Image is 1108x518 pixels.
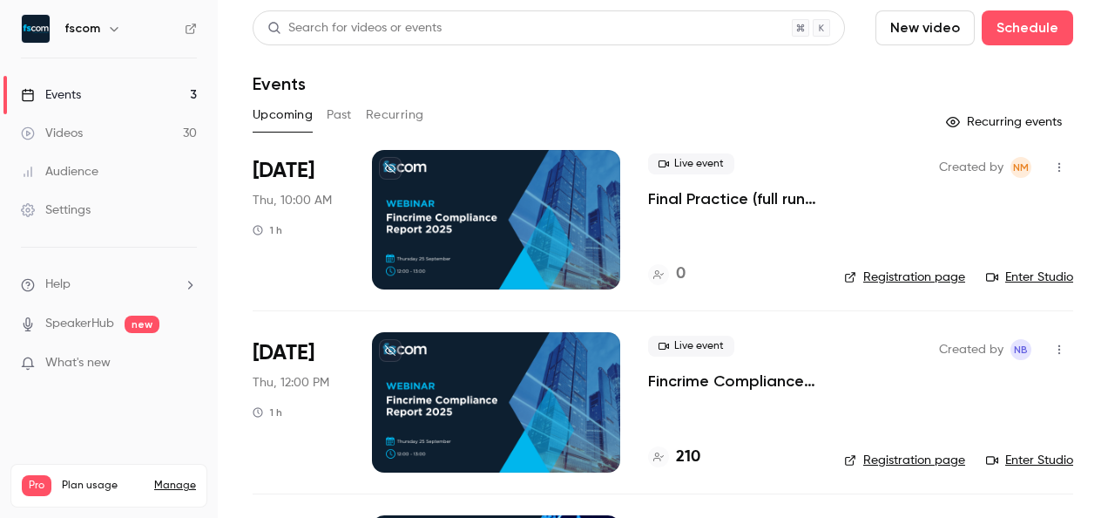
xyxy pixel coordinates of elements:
[939,339,1003,360] span: Created by
[253,332,344,472] div: Sep 25 Thu, 12:00 PM (Europe/London)
[154,479,196,493] a: Manage
[1013,157,1029,178] span: NM
[253,101,313,129] button: Upcoming
[986,452,1073,469] a: Enter Studio
[21,201,91,219] div: Settings
[21,163,98,181] div: Audience
[253,150,344,290] div: Sep 25 Thu, 10:00 AM (Europe/London)
[22,15,50,43] img: fscom
[253,73,306,94] h1: Events
[648,188,816,209] a: Final Practice (full run through): Fincrime Compliance Report 2025
[253,223,282,237] div: 1 h
[125,316,159,333] span: new
[1014,339,1028,360] span: NB
[875,10,975,45] button: New video
[844,452,965,469] a: Registration page
[939,157,1003,178] span: Created by
[982,10,1073,45] button: Schedule
[45,315,114,333] a: SpeakerHub
[253,374,329,392] span: Thu, 12:00 PM
[22,475,51,496] span: Pro
[366,101,424,129] button: Recurring
[938,108,1073,136] button: Recurring events
[648,262,686,286] a: 0
[21,86,81,104] div: Events
[986,269,1073,286] a: Enter Studio
[21,276,197,294] li: help-dropdown-opener
[45,276,71,294] span: Help
[253,192,332,209] span: Thu, 10:00 AM
[62,479,144,493] span: Plan usage
[676,446,700,469] h4: 210
[844,269,965,286] a: Registration page
[267,19,442,37] div: Search for videos or events
[648,446,700,469] a: 210
[327,101,352,129] button: Past
[253,157,314,185] span: [DATE]
[45,354,111,372] span: What's new
[648,153,734,174] span: Live event
[253,339,314,367] span: [DATE]
[648,336,734,357] span: Live event
[21,125,83,142] div: Videos
[253,406,282,419] div: 1 h
[676,262,686,286] h4: 0
[64,20,100,37] h6: fscom
[1010,339,1031,360] span: Nicola Bassett
[648,371,816,392] a: Fincrime Compliance Report 2025
[1010,157,1031,178] span: Niamh McConaghy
